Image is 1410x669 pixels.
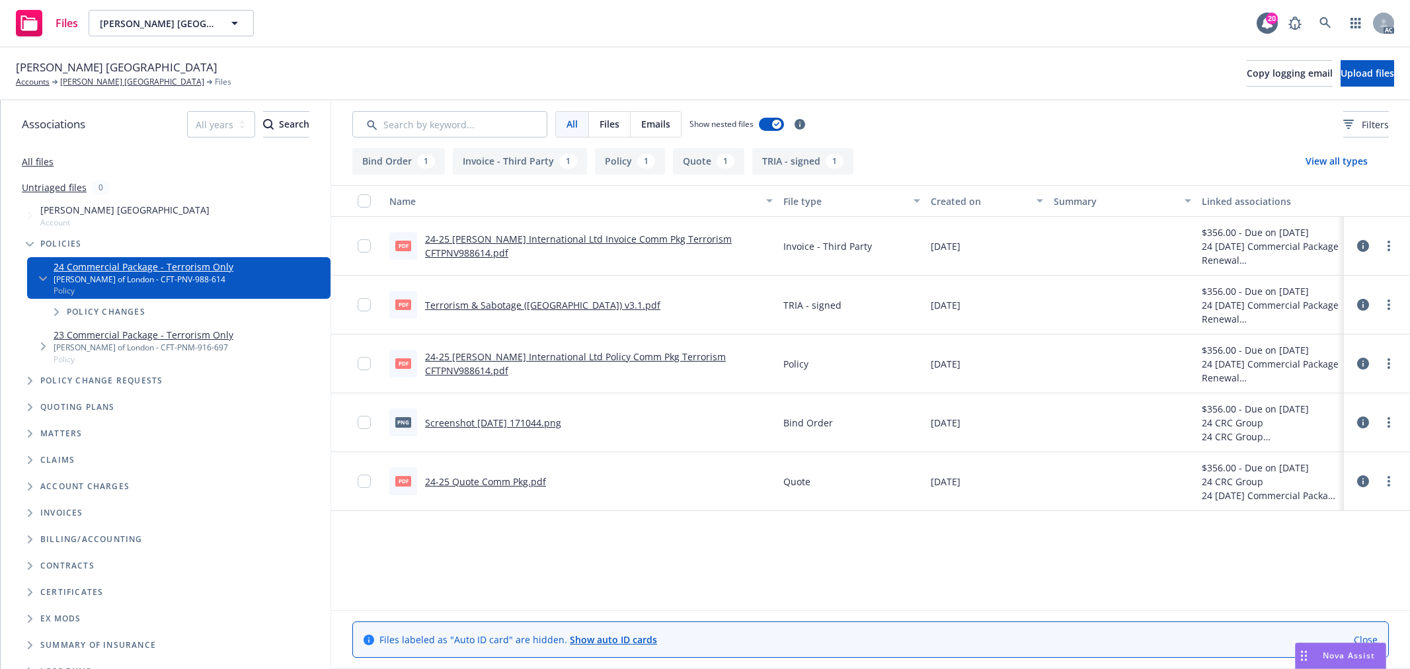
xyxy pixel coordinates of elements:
div: 24 CRC Group [1202,475,1339,489]
div: Tree Example [1,200,331,526]
a: more [1381,473,1397,489]
button: Summary [1048,185,1196,217]
div: Created on [931,194,1029,208]
span: pdf [395,241,411,251]
div: $356.00 - Due on [DATE] [1202,225,1339,239]
span: png [395,417,411,427]
span: Files [600,117,619,131]
div: 20 [1266,13,1278,24]
div: 24 [DATE] Commercial Package Renewal [1202,489,1339,502]
button: TRIA - signed [752,148,853,175]
span: [PERSON_NAME] [GEOGRAPHIC_DATA] [40,203,210,217]
span: TRIA - signed [783,298,842,312]
span: Bind Order [783,416,833,430]
input: Toggle Row Selected [358,298,371,311]
a: 24 Commercial Package - Terrorism Only [54,260,233,274]
div: $356.00 - Due on [DATE] [1202,402,1339,416]
button: Copy logging email [1247,60,1333,87]
input: Toggle Row Selected [358,475,371,488]
span: Claims [40,456,75,464]
button: [PERSON_NAME] [GEOGRAPHIC_DATA] [89,10,254,36]
a: All files [22,155,54,168]
span: [DATE] [931,416,960,430]
span: Summary of insurance [40,641,156,649]
a: Accounts [16,76,50,88]
a: 24-25 [PERSON_NAME] International Ltd Invoice Comm Pkg Terrorism CFTPNV988614.pdf [425,233,732,259]
a: Switch app [1343,10,1369,36]
div: 24 [DATE] Commercial Package Renewal [1202,239,1339,267]
div: 1 [559,154,577,169]
button: Invoice - Third Party [453,148,587,175]
span: [DATE] [931,357,960,371]
svg: Search [263,119,274,130]
a: 24-25 Quote Comm Pkg.pdf [425,475,546,488]
button: Quote [673,148,744,175]
span: Policy change requests [40,377,163,385]
button: Upload files [1341,60,1394,87]
button: Created on [925,185,1048,217]
span: [DATE] [931,475,960,489]
input: Search by keyword... [352,111,547,138]
button: Policy [595,148,665,175]
span: pdf [395,299,411,309]
span: Copy logging email [1247,67,1333,79]
div: Linked associations [1202,194,1339,208]
span: Invoice - Third Party [783,239,872,253]
a: Terrorism & Sabotage ([GEOGRAPHIC_DATA]) v3.1.pdf [425,299,660,311]
input: Toggle Row Selected [358,416,371,429]
span: Upload files [1341,67,1394,79]
a: Search [1312,10,1339,36]
span: [DATE] [931,298,960,312]
span: Quoting plans [40,403,115,411]
div: 1 [637,154,655,169]
button: Name [384,185,778,217]
span: [DATE] [931,239,960,253]
div: 1 [717,154,734,169]
a: Show auto ID cards [570,633,657,646]
div: 24 [DATE] Commercial Package Renewal [1202,298,1339,326]
button: Linked associations [1196,185,1344,217]
a: Report a Bug [1282,10,1308,36]
span: Quote [783,475,810,489]
input: Toggle Row Selected [358,357,371,370]
button: Nova Assist [1295,643,1386,669]
span: Policy [54,354,233,365]
span: Associations [22,116,85,133]
button: Bind Order [352,148,445,175]
div: 24 CRC Group [1202,430,1339,444]
span: pdf [395,476,411,486]
span: Files labeled as "Auto ID card" are hidden. [379,633,657,647]
div: File type [783,194,906,208]
div: [PERSON_NAME] of London - CFT-PNM-916-697 [54,342,233,353]
div: 24 CRC Group [1202,416,1339,430]
a: Close [1354,633,1378,647]
span: [PERSON_NAME] [GEOGRAPHIC_DATA] [16,59,217,76]
input: Toggle Row Selected [358,239,371,253]
div: 1 [826,154,843,169]
span: Files [56,18,78,28]
button: SearchSearch [263,111,309,138]
span: Account charges [40,483,130,491]
span: Contracts [40,562,95,570]
div: Summary [1054,194,1176,208]
span: Policy changes [67,308,145,316]
span: Filters [1362,118,1389,132]
span: Account [40,217,210,228]
span: Policy [54,285,233,296]
a: [PERSON_NAME] [GEOGRAPHIC_DATA] [60,76,204,88]
input: Select all [358,194,371,208]
button: File type [778,185,925,217]
div: Name [389,194,758,208]
a: Untriaged files [22,180,87,194]
span: Nova Assist [1323,650,1375,661]
span: Billing/Accounting [40,535,143,543]
a: more [1381,297,1397,313]
div: $356.00 - Due on [DATE] [1202,284,1339,298]
button: View all types [1284,148,1389,175]
span: pdf [395,358,411,368]
div: 1 [417,154,435,169]
a: 24-25 [PERSON_NAME] International Ltd Policy Comm Pkg Terrorism CFTPNV988614.pdf [425,350,726,377]
span: Files [215,76,231,88]
div: 0 [92,180,110,195]
span: Ex Mods [40,615,81,623]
